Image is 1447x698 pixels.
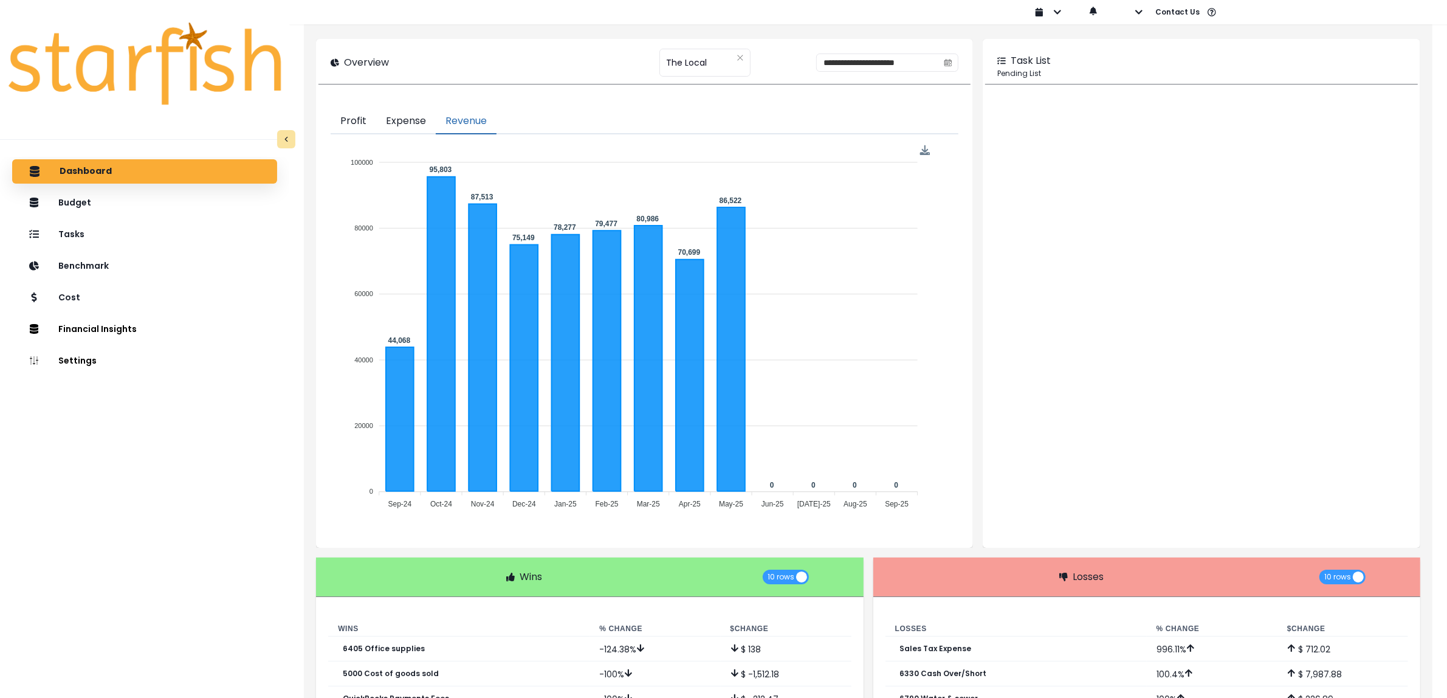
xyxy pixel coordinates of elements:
button: Dashboard [12,159,277,184]
tspan: Sep-24 [388,500,412,508]
tspan: May-25 [720,500,744,508]
img: Download Revenue [920,145,930,156]
p: 6405 Office supplies [343,644,425,653]
button: Financial Insights [12,317,277,342]
p: Cost [58,292,80,303]
p: 5000 Cost of goods sold [343,669,439,678]
th: Losses [885,621,1147,637]
tspan: Feb-25 [596,500,619,508]
td: $ 7,987.88 [1277,662,1408,686]
p: Sales Tax Expense [900,644,972,653]
td: -124.38 % [589,637,720,662]
p: Losses [1073,570,1104,584]
tspan: Oct-24 [430,500,452,508]
tspan: 60000 [354,290,373,297]
span: The Local [666,50,707,75]
tspan: Nov-24 [471,500,495,508]
p: Pending List [997,68,1406,79]
button: Settings [12,349,277,373]
tspan: Sep-25 [885,500,909,508]
tspan: Aug-25 [844,500,868,508]
p: Overview [344,55,389,70]
p: Budget [58,198,91,208]
button: Expense [376,109,436,134]
td: -100 % [589,662,720,686]
button: Budget [12,191,277,215]
span: 10 rows [768,570,794,584]
p: Task List [1011,54,1051,68]
button: Clear [737,52,744,64]
svg: close [737,54,744,61]
tspan: Jan-25 [555,500,577,508]
td: $ -1,512.18 [721,662,851,686]
tspan: Jun-25 [761,500,784,508]
p: Dashboard [60,166,112,177]
button: Profit [331,109,376,134]
td: $ 712.02 [1277,637,1408,662]
tspan: 80000 [354,224,373,232]
td: 996.11 % [1147,637,1277,662]
span: 10 rows [1324,570,1351,584]
tspan: Apr-25 [679,500,701,508]
tspan: 0 [369,488,373,496]
svg: calendar [944,58,952,67]
button: Benchmark [12,254,277,278]
th: $ Change [721,621,851,637]
p: Tasks [58,229,84,240]
th: $ Change [1277,621,1408,637]
th: % Change [589,621,720,637]
td: 100.4 % [1147,662,1277,686]
div: Menu [920,145,930,156]
tspan: 20000 [354,422,373,429]
p: Benchmark [58,261,109,271]
tspan: Dec-24 [512,500,536,508]
button: Cost [12,286,277,310]
tspan: 100000 [351,159,373,166]
button: Revenue [436,109,497,134]
tspan: 40000 [354,356,373,364]
p: 6330 Cash Over/Short [900,669,987,678]
p: Wins [520,570,542,584]
tspan: Mar-25 [637,500,660,508]
th: % Change [1147,621,1277,637]
th: Wins [328,621,589,637]
td: $ 138 [721,637,851,662]
button: Tasks [12,223,277,247]
tspan: [DATE]-25 [797,500,831,508]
